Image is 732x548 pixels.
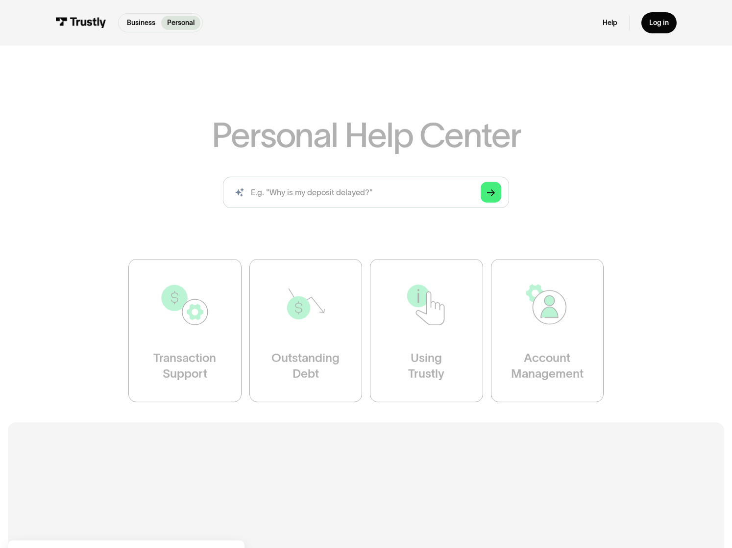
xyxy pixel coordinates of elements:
[408,350,444,382] div: Using Trustly
[55,17,107,28] img: Trustly Logo
[249,259,362,402] a: OutstandingDebt
[127,18,155,28] p: Business
[212,118,521,152] h1: Personal Help Center
[153,350,216,382] div: Transaction Support
[491,259,604,402] a: AccountManagement
[641,12,677,33] a: Log in
[121,16,161,30] a: Business
[603,18,617,27] a: Help
[161,16,200,30] a: Personal
[223,177,509,208] form: Search
[271,350,340,382] div: Outstanding Debt
[649,18,669,27] div: Log in
[370,259,483,402] a: UsingTrustly
[167,18,195,28] p: Personal
[128,259,242,402] a: TransactionSupport
[223,177,509,208] input: search
[511,350,584,382] div: Account Management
